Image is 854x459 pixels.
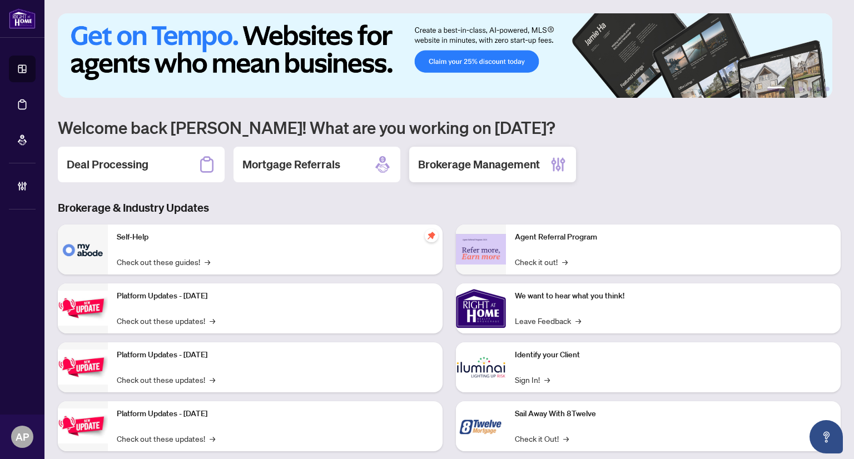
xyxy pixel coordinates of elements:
[117,315,215,327] a: Check out these updates!→
[825,87,830,91] button: 6
[515,231,832,243] p: Agent Referral Program
[515,373,550,386] a: Sign In!→
[798,87,803,91] button: 3
[210,373,215,386] span: →
[58,13,832,98] img: Slide 0
[58,350,108,385] img: Platform Updates - July 8, 2025
[67,157,148,172] h2: Deal Processing
[117,432,215,445] a: Check out these updates!→
[117,349,434,361] p: Platform Updates - [DATE]
[544,373,550,386] span: →
[515,290,832,302] p: We want to hear what you think!
[563,432,569,445] span: →
[117,290,434,302] p: Platform Updates - [DATE]
[210,432,215,445] span: →
[58,408,108,443] img: Platform Updates - June 23, 2025
[418,157,540,172] h2: Brokerage Management
[16,429,29,445] span: AP
[117,231,434,243] p: Self-Help
[790,87,794,91] button: 2
[58,224,108,275] img: Self-Help
[210,315,215,327] span: →
[58,117,841,138] h1: Welcome back [PERSON_NAME]! What are you working on [DATE]?
[810,420,843,453] button: Open asap
[807,87,812,91] button: 4
[515,256,568,268] a: Check it out!→
[425,229,438,242] span: pushpin
[767,87,785,91] button: 1
[58,291,108,326] img: Platform Updates - July 21, 2025
[515,315,581,327] a: Leave Feedback→
[515,432,569,445] a: Check it Out!→
[816,87,821,91] button: 5
[515,408,832,420] p: Sail Away With 8Twelve
[205,256,210,268] span: →
[117,373,215,386] a: Check out these updates!→
[575,315,581,327] span: →
[242,157,340,172] h2: Mortgage Referrals
[456,401,506,451] img: Sail Away With 8Twelve
[456,283,506,333] img: We want to hear what you think!
[9,8,36,29] img: logo
[562,256,568,268] span: →
[58,200,841,216] h3: Brokerage & Industry Updates
[456,342,506,392] img: Identify your Client
[117,408,434,420] p: Platform Updates - [DATE]
[456,234,506,265] img: Agent Referral Program
[117,256,210,268] a: Check out these guides!→
[515,349,832,361] p: Identify your Client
